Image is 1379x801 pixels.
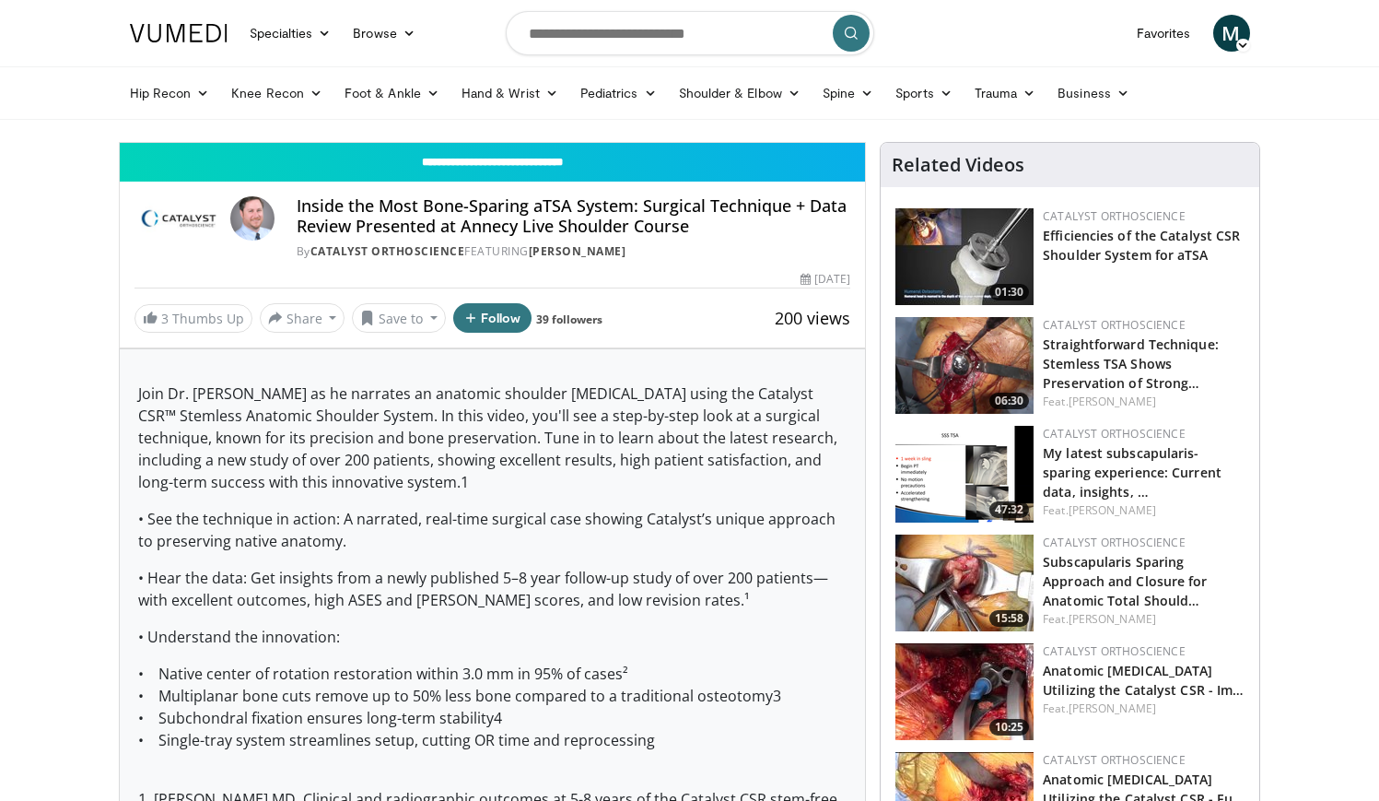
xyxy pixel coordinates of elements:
div: Feat. [1043,394,1245,410]
a: Pediatrics [569,75,668,112]
div: [DATE] [801,271,850,288]
a: Shoulder & Elbow [668,75,812,112]
h4: Related Videos [892,154,1024,176]
span: 3 [161,310,169,327]
button: Save to [352,303,446,333]
a: Business [1046,75,1140,112]
img: 9da787ca-2dfb-43c1-a0a8-351c907486d2.png.150x105_q85_crop-smart_upscale.png [895,317,1034,414]
span: 47:32 [989,501,1029,518]
a: Efficiencies of the Catalyst CSR Shoulder System for aTSA [1043,227,1240,264]
a: 10:25 [895,643,1034,740]
img: Catalyst OrthoScience [134,196,223,241]
img: 80373a9b-554e-45fa-8df5-19b638f02d60.png.150x105_q85_crop-smart_upscale.png [895,426,1034,523]
a: [PERSON_NAME] [1069,701,1156,716]
div: Feat. [1043,502,1245,519]
a: Subscapularis Sparing Approach and Closure for Anatomic Total Should… [1043,553,1207,609]
div: Feat. [1043,611,1245,628]
span: 01:30 [989,284,1029,300]
a: 3 Thumbs Up [134,304,252,333]
a: 01:30 [895,208,1034,305]
a: [PERSON_NAME] [1069,611,1156,627]
a: Catalyst OrthoScience [1043,208,1186,224]
a: Straightforward Technique: Stemless TSA Shows Preservation of Strong… [1043,336,1219,392]
a: 47:32 [895,426,1034,523]
a: 15:58 [895,535,1034,631]
img: fb133cba-ae71-4125-a373-0117bb5c96eb.150x105_q85_crop-smart_upscale.jpg [895,208,1034,305]
span: 10:25 [989,719,1029,736]
a: Hip Recon [119,75,221,112]
a: Hand & Wrist [450,75,569,112]
p: • Hear the data: Get insights from a newly published 5–8 year follow-up study of over 200 patient... [138,567,847,611]
p: Join Dr. [PERSON_NAME] as he narrates an anatomic shoulder [MEDICAL_DATA] using the Catalyst CSR™... [138,383,847,493]
div: By FEATURING [297,243,851,260]
span: 06:30 [989,393,1029,409]
a: Catalyst OrthoScience [1043,317,1186,333]
p: • See the technique in action: A narrated, real-time surgical case showing Catalyst’s unique appr... [138,508,847,552]
a: Favorites [1126,15,1202,52]
a: [PERSON_NAME] [529,243,626,259]
a: 39 followers [536,312,602,327]
a: [PERSON_NAME] [1069,394,1156,409]
input: Search topics, interventions [506,11,874,55]
button: Follow [453,303,532,333]
a: 06:30 [895,317,1034,414]
div: Feat. [1043,701,1245,717]
a: Specialties [239,15,343,52]
a: Spine [812,75,884,112]
a: Catalyst OrthoScience [310,243,465,259]
a: Foot & Ankle [333,75,450,112]
a: Trauma [964,75,1047,112]
h4: Inside the Most Bone-Sparing aTSA System: Surgical Technique + Data Review Presented at Annecy Li... [297,196,851,236]
a: Knee Recon [220,75,333,112]
img: VuMedi Logo [130,24,228,42]
span: 15:58 [989,610,1029,627]
img: Avatar [230,196,275,241]
p: • Understand the innovation: [138,626,847,648]
a: [PERSON_NAME] [1069,502,1156,518]
a: Sports [884,75,964,112]
a: Catalyst OrthoScience [1043,752,1186,768]
button: Share [260,303,345,333]
span: 200 views [775,307,850,329]
p: • Native center of rotation restoration within 3.0 mm in 95% of cases² • Multiplanar bone cuts re... [138,663,847,751]
a: Catalyst OrthoScience [1043,535,1186,550]
a: M [1213,15,1250,52]
a: Catalyst OrthoScience [1043,426,1186,442]
a: Browse [342,15,427,52]
img: aa7eca85-88b8-4ced-9dae-f514ea8abfb1.150x105_q85_crop-smart_upscale.jpg [895,643,1034,740]
img: a86a4350-9e36-4b87-ae7e-92b128bbfe68.150x105_q85_crop-smart_upscale.jpg [895,535,1034,631]
a: My latest subscapularis-sparing experience: Current data, insights, … [1043,444,1221,501]
a: Anatomic [MEDICAL_DATA] Utilizing the Catalyst CSR - Im… [1043,662,1244,699]
a: Catalyst OrthoScience [1043,643,1186,659]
